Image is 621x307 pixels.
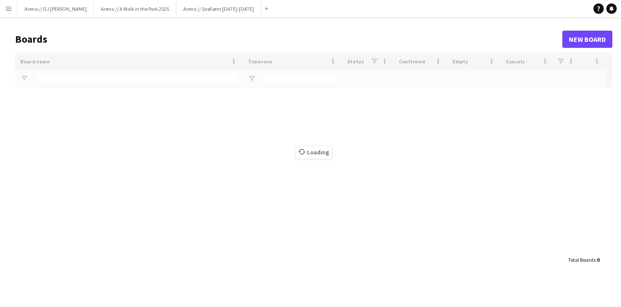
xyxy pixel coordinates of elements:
[568,257,596,263] span: Total Boards
[176,0,261,17] button: Arena // SnøFønn [DATE]-[DATE]
[296,146,332,159] span: Loading
[15,33,562,46] h1: Boards
[562,31,612,48] a: New Board
[568,251,599,268] div: :
[18,0,94,17] button: Arena // DJ [PERSON_NAME]
[94,0,176,17] button: Arena // A Walk in the Park 2025
[597,257,599,263] span: 0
